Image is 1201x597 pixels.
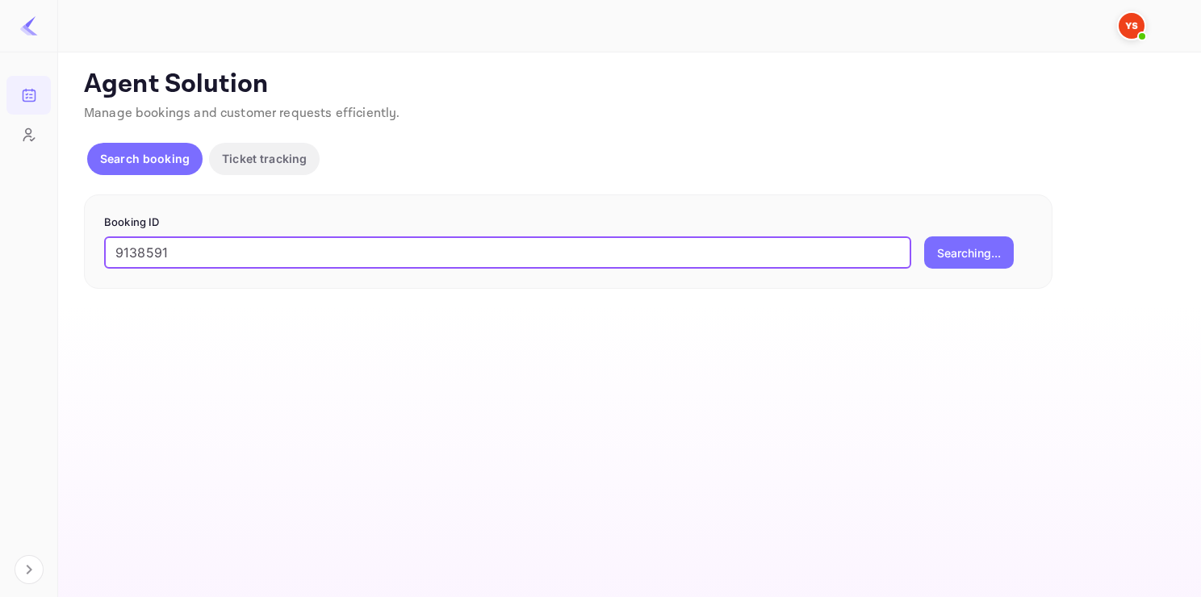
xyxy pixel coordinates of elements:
p: Booking ID [104,215,1032,231]
span: Manage bookings and customer requests efficiently. [84,105,400,122]
a: Customers [6,115,51,152]
p: Ticket tracking [222,150,307,167]
img: Yandex Support [1119,13,1145,39]
button: Searching... [924,236,1014,269]
a: Bookings [6,76,51,113]
p: Search booking [100,150,190,167]
input: Enter Booking ID (e.g., 63782194) [104,236,911,269]
p: Agent Solution [84,69,1172,101]
button: Expand navigation [15,555,44,584]
img: LiteAPI [19,16,39,35]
